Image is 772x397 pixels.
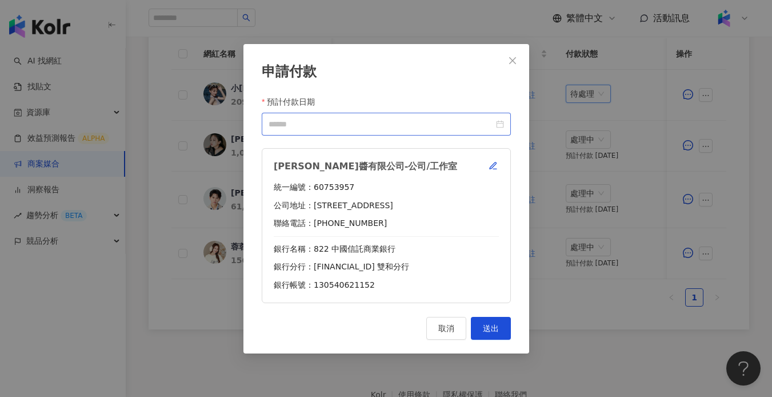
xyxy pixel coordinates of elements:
[501,49,524,72] button: Close
[262,62,511,82] div: 申請付款
[438,323,454,332] span: 取消
[274,218,499,229] div: 聯絡電話：[PHONE_NUMBER]
[426,316,466,339] button: 取消
[471,316,511,339] button: 送出
[274,280,499,291] div: 銀行帳號：130540621152
[274,200,499,211] div: 公司地址：[STREET_ADDRESS]
[269,117,494,130] input: 預計付款日期
[483,323,499,332] span: 送出
[274,182,499,193] div: 統一編號：60753957
[274,244,499,255] div: 銀行名稱：822 中國信託商業銀行
[508,55,517,65] span: close
[274,261,499,273] div: 銀行分行：[FINANCIAL_ID] 雙和分行
[262,95,323,108] label: 預計付款日期
[274,160,476,172] div: [PERSON_NAME]醬有限公司-公司/工作室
